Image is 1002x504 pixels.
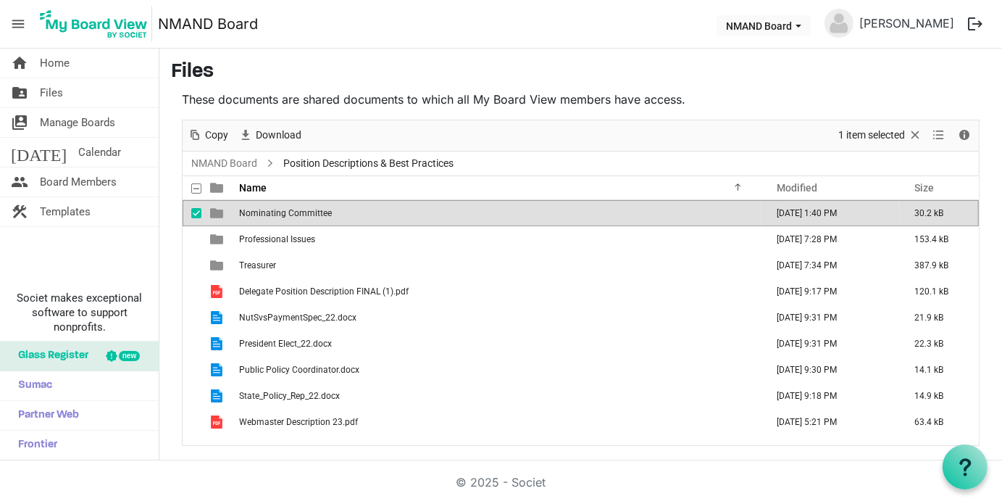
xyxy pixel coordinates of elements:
a: NMAND Board [188,154,260,173]
span: home [11,49,28,78]
td: checkbox [183,305,201,331]
button: Copy [185,126,231,144]
span: Sumac [11,371,52,400]
td: checkbox [183,226,201,252]
span: Nominating Committee [239,208,332,218]
td: checkbox [183,383,201,409]
a: [PERSON_NAME] [853,9,960,38]
span: State_Policy_Rep_22.docx [239,391,340,401]
span: Size [914,182,934,194]
td: May 12, 2023 9:30 PM column header Modified [761,357,899,383]
td: 387.9 kB is template cell column header Size [899,252,979,278]
td: May 12, 2023 9:31 PM column header Modified [761,331,899,357]
span: Manage Boards [40,108,115,137]
span: Modified [777,182,817,194]
h3: Files [171,60,990,85]
div: Clear selection [833,120,927,151]
td: Delegate Position Description FINAL (1).pdf is template cell column header Name [235,278,761,305]
td: is template cell column header type [201,357,235,383]
td: Webmaster Description 23.pdf is template cell column header Name [235,409,761,435]
td: 120.1 kB is template cell column header Size [899,278,979,305]
span: Webmaster Description 23.pdf [239,417,358,427]
span: Position Descriptions & Best Practices [280,154,456,173]
span: folder_shared [11,78,28,107]
td: checkbox [183,357,201,383]
button: Selection [836,126,925,144]
div: Copy [183,120,233,151]
td: is template cell column header type [201,226,235,252]
span: Societ makes exceptional software to support nonprofits. [7,291,152,334]
td: 21.9 kB is template cell column header Size [899,305,979,331]
td: Nominating Committee is template cell column header Name [235,200,761,226]
td: May 12, 2023 9:17 PM column header Modified [761,278,899,305]
span: Name [239,182,267,194]
span: Frontier [11,431,57,460]
td: is template cell column header type [201,278,235,305]
span: 1 item selected [837,126,906,144]
span: [DATE] [11,138,67,167]
td: NutSvsPaymentSpec_22.docx is template cell column header Name [235,305,761,331]
td: 30.2 kB is template cell column header Size [899,200,979,226]
span: Copy [204,126,230,144]
td: Treasurer is template cell column header Name [235,252,761,278]
button: logout [960,9,990,39]
span: Delegate Position Description FINAL (1).pdf [239,286,409,297]
span: Calendar [78,138,121,167]
a: My Board View Logo [36,6,158,42]
div: Download [233,120,306,151]
td: 14.1 kB is template cell column header Size [899,357,979,383]
span: menu [4,10,32,38]
td: President Elect_22.docx is template cell column header Name [235,331,761,357]
td: is template cell column header type [201,305,235,331]
td: May 12, 2023 9:31 PM column header Modified [761,305,899,331]
a: NMAND Board [158,9,258,38]
span: President Elect_22.docx [239,339,332,349]
span: Home [40,49,70,78]
td: State_Policy_Rep_22.docx is template cell column header Name [235,383,761,409]
span: Public Policy Coordinator.docx [239,365,359,375]
td: August 07, 2025 7:28 PM column header Modified [761,226,899,252]
span: people [11,168,28,197]
div: View [927,120,952,151]
button: NMAND Board dropdownbutton [717,15,811,36]
span: Files [40,78,63,107]
td: checkbox [183,409,201,435]
td: checkbox [183,278,201,305]
td: is template cell column header type [201,331,235,357]
td: May 12, 2023 9:18 PM column header Modified [761,383,899,409]
div: Details [952,120,977,151]
span: Glass Register [11,342,88,371]
td: checkbox [183,331,201,357]
td: is template cell column header type [201,200,235,226]
img: My Board View Logo [36,6,152,42]
span: Treasurer [239,260,276,270]
a: © 2025 - Societ [456,475,546,489]
button: Details [955,126,974,144]
td: is template cell column header type [201,409,235,435]
td: August 07, 2025 7:34 PM column header Modified [761,252,899,278]
div: new [119,351,140,361]
td: 14.9 kB is template cell column header Size [899,383,979,409]
button: Download [236,126,304,144]
span: Partner Web [11,401,79,430]
td: 22.3 kB is template cell column header Size [899,331,979,357]
td: is template cell column header type [201,252,235,278]
td: Professional Issues is template cell column header Name [235,226,761,252]
td: is template cell column header type [201,383,235,409]
p: These documents are shared documents to which all My Board View members have access. [182,91,980,108]
td: Public Policy Coordinator.docx is template cell column header Name [235,357,761,383]
span: switch_account [11,108,28,137]
img: no-profile-picture.svg [824,9,853,38]
span: construction [11,197,28,226]
button: View dropdownbutton [930,126,948,144]
td: August 29, 2023 5:21 PM column header Modified [761,409,899,435]
td: checkbox [183,252,201,278]
td: 153.4 kB is template cell column header Size [899,226,979,252]
td: 63.4 kB is template cell column header Size [899,409,979,435]
span: Professional Issues [239,234,315,244]
td: checkbox [183,200,201,226]
span: NutSvsPaymentSpec_22.docx [239,313,356,323]
span: Templates [40,197,91,226]
span: Board Members [40,168,117,197]
span: Download [254,126,303,144]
